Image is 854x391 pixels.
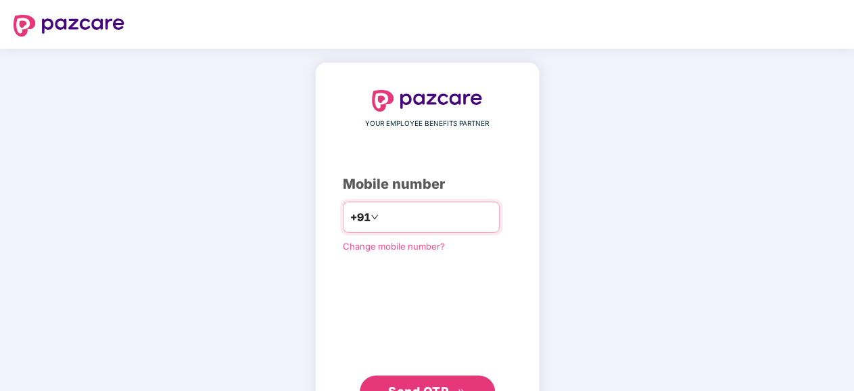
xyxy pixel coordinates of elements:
img: logo [372,90,483,112]
span: YOUR EMPLOYEE BENEFITS PARTNER [365,118,489,129]
a: Change mobile number? [343,241,445,252]
span: down [371,213,379,221]
span: +91 [350,209,371,226]
div: Mobile number [343,174,512,195]
img: logo [14,15,124,37]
